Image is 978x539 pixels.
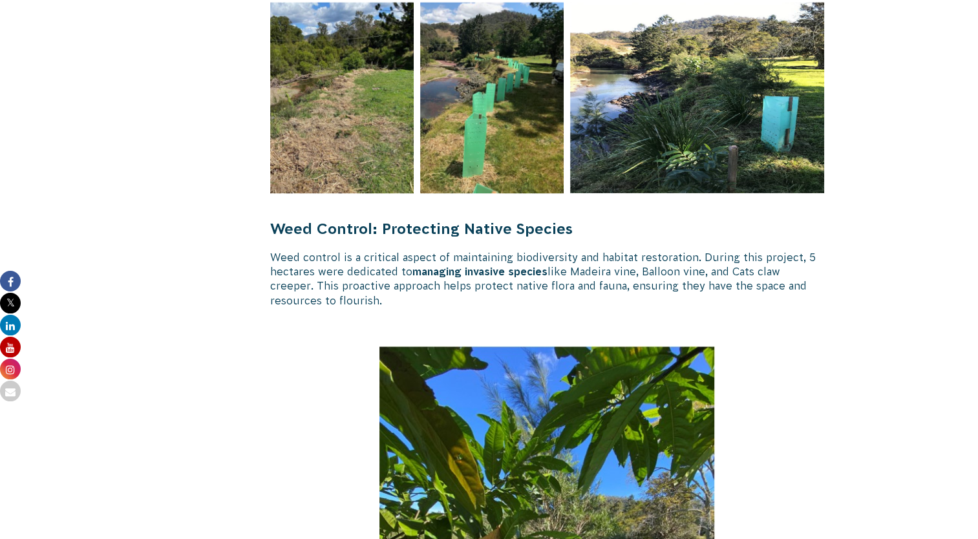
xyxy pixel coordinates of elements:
[270,220,573,237] strong: Weed Control: Protecting Native Species
[420,2,564,193] img: 17CE69120DB14F5D853C599C89591623-225x300.png
[270,2,414,193] img: biodiversity and habitat restoration
[412,265,547,277] strong: managing invasive species
[570,2,825,193] img: B06590D8A2514106A8873D9ED13D2EAF.png
[270,249,825,308] p: Weed control is a critical aspect of maintaining biodiversity and habitat restoration. During thi...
